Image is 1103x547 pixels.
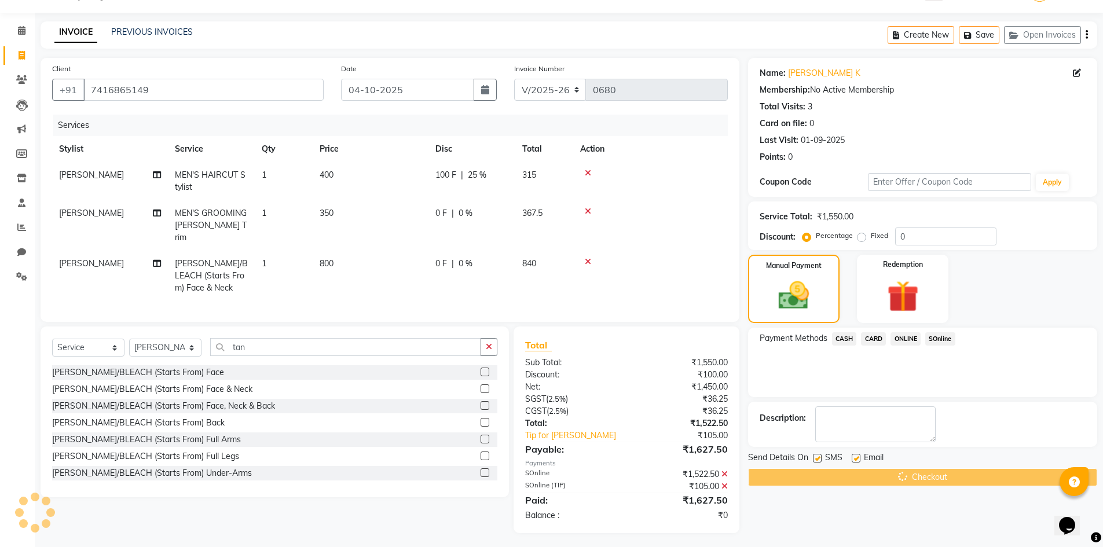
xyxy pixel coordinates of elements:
span: 315 [522,170,536,180]
div: Membership: [760,84,810,96]
span: CARD [861,332,886,346]
span: [PERSON_NAME] [59,208,124,218]
span: SGST [525,394,546,404]
span: [PERSON_NAME] [59,258,124,269]
th: Action [573,136,728,162]
div: ₹1,627.50 [626,442,736,456]
div: Name: [760,67,786,79]
div: No Active Membership [760,84,1086,96]
img: _cash.svg [769,278,819,313]
a: PREVIOUS INVOICES [111,27,193,37]
div: ₹1,627.50 [626,493,736,507]
button: Save [959,26,999,44]
span: Payment Methods [760,332,827,344]
th: Stylist [52,136,168,162]
span: CASH [832,332,857,346]
span: 840 [522,258,536,269]
span: 0 % [459,207,472,219]
div: ₹105.00 [645,429,736,442]
span: 367.5 [522,208,543,218]
input: Enter Offer / Coupon Code [868,173,1031,191]
th: Price [313,136,428,162]
span: 800 [320,258,334,269]
img: _gift.svg [877,277,929,316]
div: [PERSON_NAME]/BLEACH (Starts From) Full Legs [52,450,239,462]
div: ₹1,522.50 [626,417,736,429]
div: [PERSON_NAME]/BLEACH (Starts From) Back [52,417,225,429]
div: Balance : [516,509,626,522]
input: Search by Name/Mobile/Email/Code [83,79,324,101]
span: [PERSON_NAME] [59,170,124,180]
label: Invoice Number [514,64,565,74]
span: 1 [262,258,266,269]
span: 2.5% [548,394,566,403]
div: Discount: [760,231,796,243]
div: Description: [760,412,806,424]
div: ₹36.25 [626,393,736,405]
a: INVOICE [54,22,97,43]
div: 01-09-2025 [801,134,845,146]
div: ₹0 [626,509,736,522]
span: MEN'S HAIRCUT Stylist [175,170,245,192]
span: MEN'S GROOMING [PERSON_NAME] Trim [175,208,247,243]
span: Total [525,339,552,351]
a: Tip for [PERSON_NAME] [516,429,644,442]
label: Redemption [883,259,923,270]
div: ₹100.00 [626,369,736,381]
div: SOnline [516,468,626,480]
span: 0 % [459,258,472,270]
button: Open Invoices [1004,26,1081,44]
span: CGST [525,406,547,416]
th: Qty [255,136,313,162]
span: SMS [825,451,842,466]
div: [PERSON_NAME]/BLEACH (Starts From) Face [52,366,224,379]
div: [PERSON_NAME]/BLEACH (Starts From) Face, Neck & Back [52,400,275,412]
div: Card on file: [760,118,807,130]
span: 0 F [435,258,447,270]
span: | [461,169,463,181]
div: Paid: [516,493,626,507]
div: Payable: [516,442,626,456]
span: Send Details On [748,451,808,466]
div: Sub Total: [516,357,626,369]
div: [PERSON_NAME]/BLEACH (Starts From) Face & Neck [52,383,252,395]
input: Search or Scan [210,338,481,356]
div: 0 [788,151,793,163]
th: Service [168,136,255,162]
div: ₹1,522.50 [626,468,736,480]
button: Apply [1036,174,1069,191]
div: ₹1,550.00 [626,357,736,369]
div: ₹36.25 [626,405,736,417]
div: ₹1,450.00 [626,381,736,393]
div: Payments [525,458,727,468]
span: | [452,207,454,219]
label: Manual Payment [766,260,822,271]
div: Points: [760,151,786,163]
span: 100 F [435,169,456,181]
span: 25 % [468,169,486,181]
label: Date [341,64,357,74]
div: Discount: [516,369,626,381]
th: Total [515,136,573,162]
div: [PERSON_NAME]/BLEACH (Starts From) Under-Arms [52,467,252,479]
div: 3 [808,101,812,113]
th: Disc [428,136,515,162]
a: [PERSON_NAME] K [788,67,860,79]
div: Service Total: [760,211,812,223]
label: Client [52,64,71,74]
span: 400 [320,170,334,180]
div: Coupon Code [760,176,869,188]
div: ₹105.00 [626,480,736,493]
div: Total: [516,417,626,429]
span: ONLINE [891,332,921,346]
div: 0 [809,118,814,130]
div: Net: [516,381,626,393]
div: Services [53,115,736,136]
div: Last Visit: [760,134,798,146]
span: 1 [262,208,266,218]
iframe: chat widget [1054,501,1091,535]
span: 0 F [435,207,447,219]
span: 350 [320,208,334,218]
button: +91 [52,79,85,101]
label: Percentage [816,230,853,241]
